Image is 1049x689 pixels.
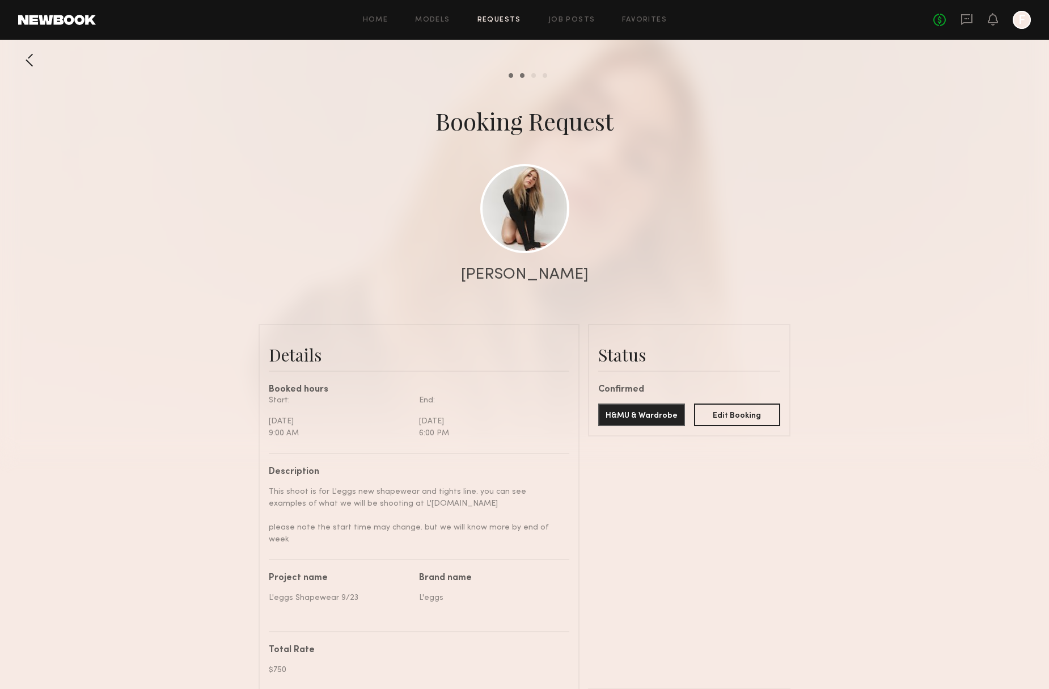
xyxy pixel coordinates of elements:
div: Booked hours [269,385,569,394]
div: $750 [269,664,561,676]
div: Brand name [419,574,561,583]
a: Models [415,16,450,24]
div: 6:00 PM [419,427,561,439]
button: H&MU & Wardrobe [598,404,685,426]
div: Start: [269,394,411,406]
button: Edit Booking [694,404,781,426]
div: 9:00 AM [269,427,411,439]
div: Booking Request [435,105,614,137]
div: [DATE] [269,415,411,427]
div: Details [269,343,569,366]
div: Description [269,468,561,477]
a: Home [363,16,388,24]
a: Requests [477,16,521,24]
div: L'eggs [419,592,561,604]
div: [PERSON_NAME] [461,267,589,283]
div: This shoot is for L'eggs new shapewear and tights line. you can see examples of what we will be s... [269,486,561,545]
div: [DATE] [419,415,561,427]
div: Total Rate [269,646,561,655]
div: End: [419,394,561,406]
a: F [1013,11,1031,29]
div: L'eggs Shapewear 9/23 [269,592,411,604]
a: Job Posts [548,16,595,24]
a: Favorites [622,16,667,24]
div: Project name [269,574,411,583]
div: Status [598,343,780,366]
div: Confirmed [598,385,780,394]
